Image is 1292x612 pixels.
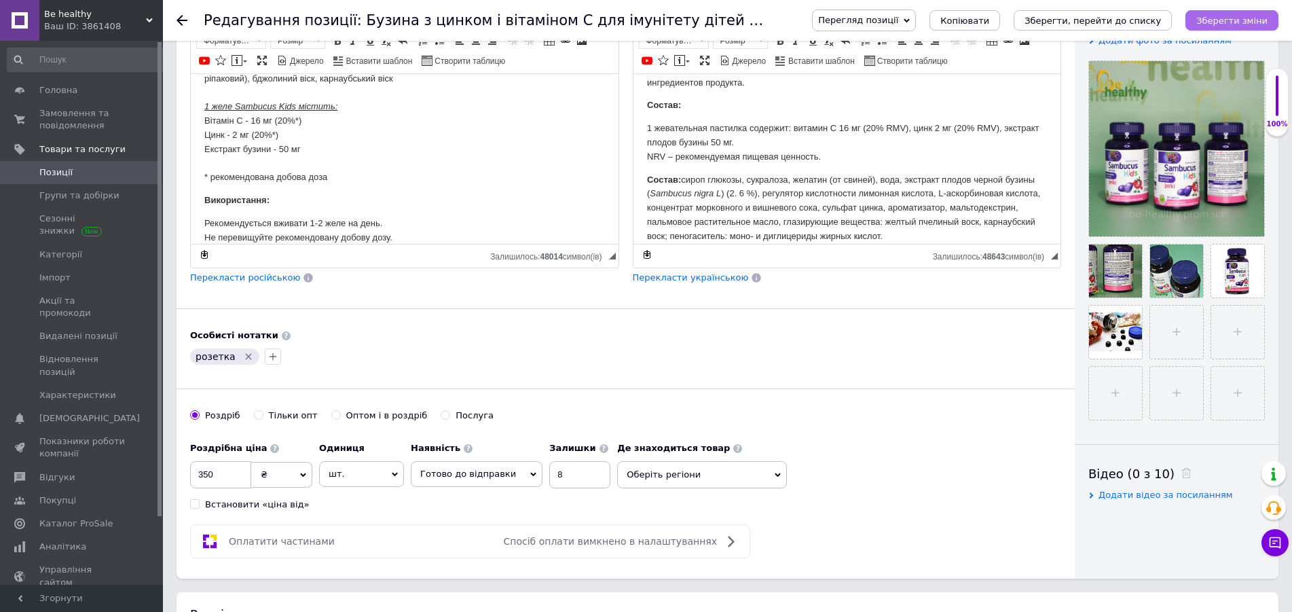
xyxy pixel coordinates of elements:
[1051,253,1058,259] span: Потягніть для зміни розмірів
[929,10,1000,31] button: Копіювати
[213,53,228,68] a: Вставити іконку
[39,107,126,132] span: Замовлення та повідомлення
[1099,490,1233,500] span: Додати відео за посиланням
[344,56,413,67] span: Вставити шаблон
[346,410,428,422] div: Оптом і в роздріб
[205,410,240,422] div: Роздріб
[39,518,113,530] span: Каталог ProSale
[39,389,116,401] span: Характеристики
[1266,68,1289,137] div: 100% Якість заповнення
[39,295,126,319] span: Акції та промокоди
[14,158,202,168] font: Не перевищуйте рекомендовану добову дозу.
[14,144,191,154] font: Рекомендується вживати 1-2 желе на день.
[633,272,749,283] span: Перекласти українською
[773,53,857,68] a: Вставити шаблон
[197,247,212,262] a: Зробити резервну копію зараз
[549,461,610,488] input: -
[420,53,507,68] a: Створити таблицю
[1099,35,1232,46] span: Додати фото за посиланням
[39,471,75,484] span: Відгуки
[14,121,79,131] font: Використання:
[288,56,324,67] span: Джерело
[190,461,251,488] input: 0
[617,461,787,488] span: Оберіть регіони
[1014,10,1172,31] button: Зберегти, перейти до списку
[420,469,516,479] span: Готово до відправки
[862,53,950,68] a: Створити таблицю
[44,20,163,33] div: Ваш ID: 3861408
[656,53,671,68] a: Вставити іконку
[432,56,505,67] span: Створити таблицю
[7,48,168,72] input: Пошук
[39,213,126,237] span: Сезонні знижки
[39,494,76,507] span: Покупці
[697,53,712,68] a: Максимізувати
[205,499,310,511] div: Встановити «ціна від»
[14,48,414,90] p: 1 жевательная пастилка содержит: витамин С 16 мг (20% RMV), цинк 2 мг (20% RMV), экстракт плодов ...
[14,56,88,66] font: Цинк - 2 мг (20%*)
[456,410,494,422] div: Послуга
[197,53,212,68] a: Додати відео з YouTube
[331,53,415,68] a: Вставити шаблон
[731,56,767,67] span: Джерело
[718,53,769,68] a: Джерело
[540,252,562,262] span: 48014
[1185,10,1278,31] button: Зберегти зміни
[490,249,608,262] div: Кiлькiсть символiв
[255,53,270,68] a: Максимізувати
[14,98,136,108] font: * рекомендована добова доза
[190,272,300,283] span: Перекласти російською
[786,56,855,67] span: Вставити шаблон
[39,249,82,261] span: Категорії
[229,536,335,547] span: Оплатити частинами
[940,16,989,26] span: Копіювати
[609,253,616,259] span: Потягніть для зміни розмірів
[177,15,187,26] div: Повернутися назад
[1196,16,1268,26] i: Зберегти зміни
[504,536,717,547] span: Спосіб оплати вимкнено в налаштуваннях
[39,541,86,553] span: Аналітика
[672,53,692,68] a: Вставити повідомлення
[1088,467,1175,481] span: Відео (0 з 10)
[14,27,147,37] font: 1 желе Sambucus Kids містить:
[549,443,595,453] b: Залишки
[617,443,730,453] b: Де знаходиться товар
[191,74,619,244] iframe: Редактор, 8E99E24C-CE77-4B58-B7EE-45DCB24D551F
[14,26,48,36] strong: Состав:
[261,469,267,480] span: ₴
[640,247,654,262] a: Зробити резервну копію зараз
[1266,120,1288,129] div: 100%
[190,330,278,340] b: Особисті нотатки
[39,143,126,156] span: Товари та послуги
[319,443,365,453] b: Одиниця
[14,99,414,170] p: сироп глюкозы, сукралоза, желатин (от свиней), вода, экстракт плодов черной бузины ( ) (2. 6 %), ...
[319,461,404,487] span: шт.
[14,70,109,80] font: Екстракт бузини - 50 мг
[640,53,654,68] a: Додати відео з YouTube
[196,351,236,362] span: розетка
[39,412,140,425] span: [DEMOGRAPHIC_DATA]
[190,443,267,453] b: Роздрібна ціна
[16,114,88,124] em: Sambucus nigra L
[229,53,249,68] a: Вставити повідомлення
[39,353,126,378] span: Відновлення позицій
[14,41,111,52] font: Вітамін С - 16 мг (20%*)
[44,8,146,20] span: Be healthy
[39,84,77,96] span: Головна
[243,351,254,362] svg: Видалити мітку
[818,15,898,25] span: Перегляд позиції
[14,101,48,111] strong: Состав:
[1025,16,1161,26] i: Зберегти, перейти до списку
[39,435,126,460] span: Показники роботи компанії
[933,249,1051,262] div: Кiлькiсть символiв
[39,330,117,342] span: Видалені позиції
[269,410,318,422] div: Тільки опт
[875,56,948,67] span: Створити таблицю
[1261,529,1289,556] button: Чат з покупцем
[204,12,1278,29] h1: Редагування позиції: Бузина з цинком і вітаміном С для імунітету дітей Самбукус Кідс (Sambucus Ki...
[275,53,326,68] a: Джерело
[39,272,71,284] span: Імпорт
[411,443,460,453] b: Наявність
[39,564,126,588] span: Управління сайтом
[39,190,119,202] span: Групи та добірки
